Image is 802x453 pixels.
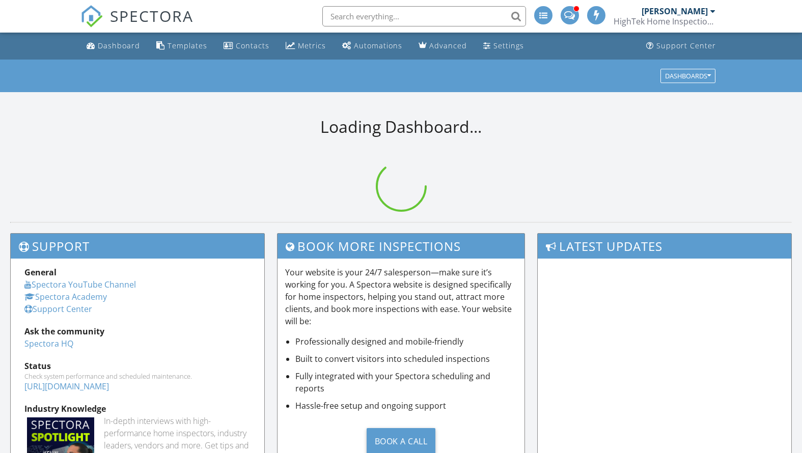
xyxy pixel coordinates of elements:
div: [PERSON_NAME] [642,6,708,16]
a: Spectora Academy [24,291,107,302]
li: Built to convert visitors into scheduled inspections [295,353,517,365]
div: HighTek Home Inspections, LLC [614,16,715,26]
p: Your website is your 24/7 salesperson—make sure it’s working for you. A Spectora website is desig... [285,266,517,327]
a: Dashboard [82,37,144,55]
a: Templates [152,37,211,55]
div: Advanced [429,41,467,50]
div: Support Center [656,41,716,50]
div: Industry Knowledge [24,403,251,415]
strong: General [24,267,57,278]
a: Spectora YouTube Channel [24,279,136,290]
a: Support Center [24,303,92,315]
h3: Book More Inspections [278,234,525,259]
div: Dashboards [665,72,711,79]
div: Metrics [298,41,326,50]
a: Automations (Basic) [338,37,406,55]
li: Professionally designed and mobile-friendly [295,335,517,348]
li: Hassle-free setup and ongoing support [295,400,517,412]
div: Ask the community [24,325,251,337]
div: Dashboard [98,41,140,50]
a: [URL][DOMAIN_NAME] [24,381,109,392]
a: Advanced [414,37,471,55]
input: Search everything... [322,6,526,26]
div: Automations [354,41,402,50]
img: The Best Home Inspection Software - Spectora [80,5,103,27]
div: Contacts [236,41,269,50]
a: Contacts [219,37,273,55]
div: Check system performance and scheduled maintenance. [24,372,251,380]
h3: Support [11,234,264,259]
li: Fully integrated with your Spectora scheduling and reports [295,370,517,394]
a: Settings [479,37,528,55]
div: Settings [493,41,524,50]
a: Support Center [642,37,720,55]
h3: Latest Updates [538,234,791,259]
a: Metrics [282,37,330,55]
a: Spectora HQ [24,338,73,349]
button: Dashboards [660,69,715,83]
a: SPECTORA [80,14,193,35]
div: Status [24,360,251,372]
div: Templates [168,41,207,50]
span: SPECTORA [110,5,193,26]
